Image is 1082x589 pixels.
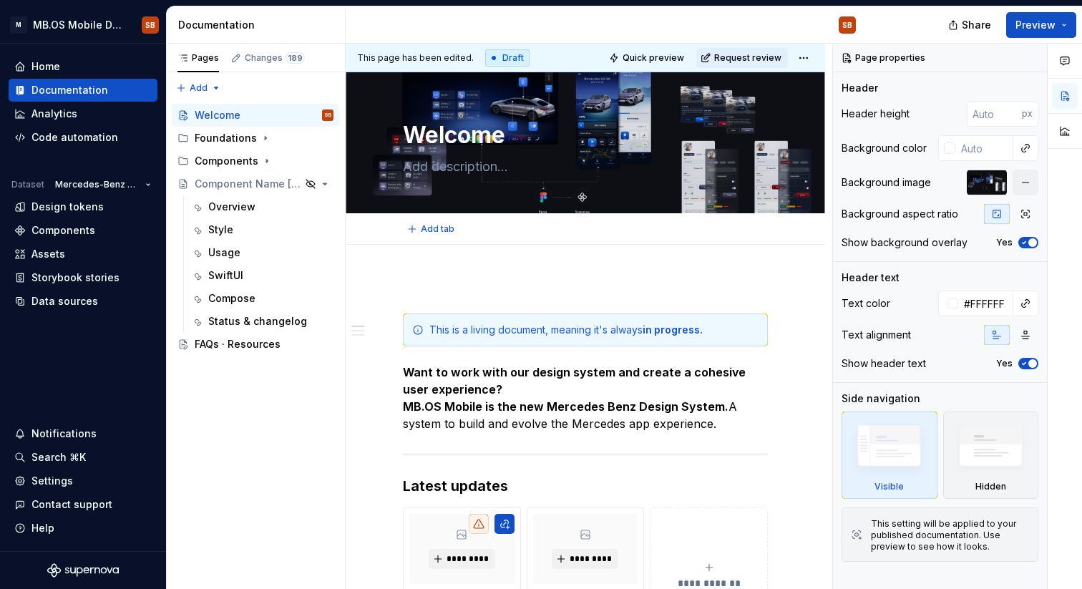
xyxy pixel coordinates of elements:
span: Add [190,82,208,94]
button: MMB.OS Mobile Design SystemSB [3,9,163,40]
a: Assets [9,243,157,266]
a: FAQs · Resources [172,333,339,356]
div: This is a living document, meaning it's always [429,323,759,337]
span: Quick preview [623,52,684,64]
a: Component Name [Template] [172,172,339,195]
div: Show header text [842,356,926,371]
div: Text color [842,296,890,311]
div: Header text [842,271,900,285]
div: Components [172,150,339,172]
a: Supernova Logo [47,563,119,578]
div: SB [324,108,332,122]
button: Search ⌘K [9,446,157,469]
div: Settings [31,474,73,488]
a: Code automation [9,126,157,149]
a: Usage [185,241,339,264]
div: Data sources [31,294,98,308]
div: Storybook stories [31,271,120,285]
a: Compose [185,287,339,310]
div: Design tokens [31,200,104,214]
div: Code automation [31,130,118,145]
div: Pages [177,52,219,64]
div: Status & changelog [208,314,307,328]
a: Overview [185,195,339,218]
div: Components [195,154,258,168]
div: Side navigation [842,391,920,406]
div: Contact support [31,497,112,512]
div: MB.OS Mobile Design System [33,18,125,32]
div: Header [842,81,878,95]
a: Design tokens [9,195,157,218]
div: Hidden [943,412,1039,499]
div: Text alignment [842,328,911,342]
div: Component Name [Template] [195,177,301,191]
a: Style [185,218,339,241]
div: Documentation [178,18,339,32]
button: Mercedes-Benz 2.0 [49,175,157,195]
div: Analytics [31,107,77,121]
div: Background image [842,175,931,190]
a: Analytics [9,102,157,125]
p: A system to build and evolve the Mercedes app experience. [403,364,768,432]
div: SB [842,19,852,31]
button: Contact support [9,493,157,516]
button: Preview [1006,12,1076,38]
input: Auto [958,291,1013,316]
div: M [10,16,27,34]
div: Style [208,223,233,237]
div: This setting will be applied to your published documentation. Use preview to see how it looks. [871,518,1029,553]
div: SB [145,19,155,31]
label: Yes [996,237,1013,248]
span: This page has been edited. [357,52,474,64]
div: Show background overlay [842,235,968,250]
button: Add tab [403,219,461,239]
button: Notifications [9,422,157,445]
a: SwiftUI [185,264,339,287]
input: Auto [967,101,1022,127]
button: Share [941,12,1000,38]
div: Compose [208,291,255,306]
div: FAQs · Resources [195,337,281,351]
a: Status & changelog [185,310,339,333]
div: Background aspect ratio [842,207,958,221]
button: Add [172,78,225,98]
a: WelcomeSB [172,104,339,127]
div: Documentation [31,83,108,97]
div: Foundations [195,131,257,145]
button: Quick preview [605,48,691,68]
button: Help [9,517,157,540]
div: Foundations [172,127,339,150]
h3: Latest updates [403,476,768,496]
div: Header height [842,107,910,121]
div: Usage [208,245,240,260]
div: Welcome [195,108,240,122]
div: Visible [874,481,904,492]
textarea: Welcome [400,118,765,152]
div: Overview [208,200,255,214]
div: Background color [842,141,927,155]
div: Home [31,59,60,74]
button: Request review [696,48,788,68]
div: Changes [245,52,305,64]
a: Storybook stories [9,266,157,289]
div: Hidden [975,481,1006,492]
span: Share [962,18,991,32]
a: Data sources [9,290,157,313]
div: Components [31,223,95,238]
span: Request review [714,52,781,64]
a: Home [9,55,157,78]
div: Help [31,521,54,535]
span: 189 [286,52,305,64]
a: Documentation [9,79,157,102]
strong: in progress. [643,323,703,336]
div: SwiftUI [208,268,243,283]
div: Search ⌘K [31,450,86,464]
label: Yes [996,358,1013,369]
input: Auto [955,135,1013,161]
span: Add tab [421,223,454,235]
a: Settings [9,469,157,492]
span: Preview [1015,18,1056,32]
div: Notifications [31,427,97,441]
div: Draft [485,49,530,67]
div: Dataset [11,179,44,190]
